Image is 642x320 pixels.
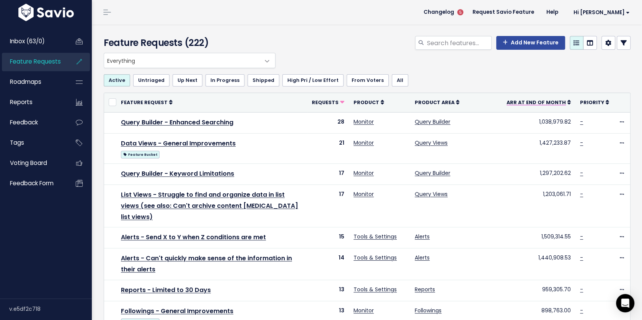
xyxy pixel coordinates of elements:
td: 14 [307,248,349,280]
td: 28 [307,112,349,133]
span: Everything [104,53,275,68]
td: 1,038,979.82 [502,112,575,133]
a: Product Area [415,98,460,106]
td: 15 [307,227,349,248]
span: Feature Requests [10,57,61,65]
span: Roadmaps [10,78,41,86]
a: List Views - Struggle to find and organize data in list views (see also: Can't archive content [M... [121,190,298,221]
a: - [580,169,583,177]
a: Alerts [415,233,430,240]
a: - [580,190,583,198]
a: Roadmaps [2,73,64,91]
a: High Pri / Low Effort [282,74,344,87]
a: Up Next [173,74,202,87]
td: 959,305.70 [502,280,575,301]
a: Hi [PERSON_NAME] [564,7,636,18]
a: Tools & Settings [354,254,397,261]
span: Requests [312,99,339,106]
a: Monitor [354,169,374,177]
span: Feature Bucket [121,151,160,158]
a: Feedback [2,114,64,131]
a: Query Builder [415,169,450,177]
span: Priority [580,99,604,106]
span: Product [354,99,379,106]
span: ARR at End of Month [507,99,566,106]
a: - [580,139,583,147]
span: Feature Request [121,99,168,106]
span: Reports [10,98,33,106]
input: Search features... [426,36,492,50]
a: Active [104,74,130,87]
a: All [392,74,408,87]
h4: Feature Requests (222) [104,36,272,50]
td: 21 [307,133,349,163]
a: Feature Bucket [121,149,160,159]
div: v.e5df2c718 [9,299,92,319]
td: 17 [307,163,349,184]
span: 5 [457,9,463,15]
a: Followings [415,307,442,314]
a: Inbox (63/0) [2,33,64,50]
td: 1,440,908.53 [502,248,575,280]
a: - [580,118,583,126]
span: Tags [10,139,24,147]
td: 17 [307,184,349,227]
a: Voting Board [2,154,64,172]
a: Reports [415,286,435,293]
a: Add New Feature [496,36,565,50]
a: Reports - Limited to 30 Days [121,286,211,294]
span: Product Area [415,99,455,106]
a: Priority [580,98,609,106]
span: Feedback [10,118,38,126]
td: 1,427,233.87 [502,133,575,163]
a: Monitor [354,190,374,198]
td: 1,203,061.71 [502,184,575,227]
a: Query Views [415,139,448,147]
span: Changelog [424,10,454,15]
span: Hi [PERSON_NAME] [574,10,630,15]
a: Tools & Settings [354,286,397,293]
a: Tags [2,134,64,152]
a: Feedback form [2,175,64,192]
a: Monitor [354,118,374,126]
a: Shipped [248,74,279,87]
a: Query Builder - Enhanced Searching [121,118,233,127]
div: Open Intercom Messenger [616,294,634,312]
td: 1,509,314.55 [502,227,575,248]
a: - [580,254,583,261]
a: Requests [312,98,344,106]
a: Query Builder [415,118,450,126]
a: - [580,233,583,240]
a: Tools & Settings [354,233,397,240]
a: Data Views - General Improvements [121,139,236,148]
a: Monitor [354,307,374,314]
a: Alerts [415,254,430,261]
a: - [580,307,583,314]
a: Help [540,7,564,18]
a: ARR at End of Month [507,98,571,106]
a: - [580,286,583,293]
a: Reports [2,93,64,111]
a: Request Savio Feature [466,7,540,18]
span: Everything [104,53,260,68]
a: Monitor [354,139,374,147]
a: From Voters [347,74,389,87]
span: Voting Board [10,159,47,167]
a: Alerts - Can't quickly make sense of the information in their alerts [121,254,292,274]
a: Feature Requests [2,53,64,70]
img: logo-white.9d6f32f41409.svg [16,4,76,21]
a: Product [354,98,384,106]
span: Inbox (63/0) [10,37,45,45]
a: Untriaged [133,74,169,87]
ul: Filter feature requests [104,74,631,87]
a: In Progress [205,74,244,87]
a: Feature Request [121,98,173,106]
a: Query Views [415,190,448,198]
td: 13 [307,280,349,301]
a: Query Builder - Keyword Limitations [121,169,234,178]
a: Followings - General Improvements [121,307,233,315]
span: Feedback form [10,179,54,187]
td: 1,297,202.62 [502,163,575,184]
a: Alerts - Send X to Y when Z conditions are met [121,233,266,242]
